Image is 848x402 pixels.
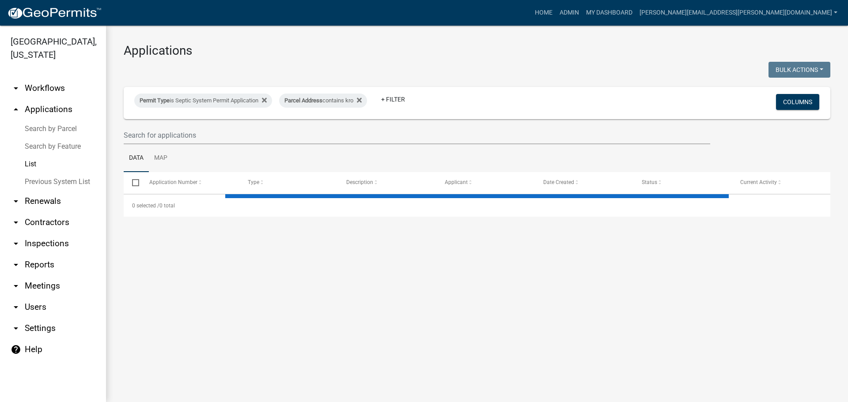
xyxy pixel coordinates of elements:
[436,172,535,193] datatable-header-cell: Applicant
[11,104,21,115] i: arrow_drop_up
[768,62,830,78] button: Bulk Actions
[11,281,21,291] i: arrow_drop_down
[338,172,436,193] datatable-header-cell: Description
[374,91,412,107] a: + Filter
[732,172,830,193] datatable-header-cell: Current Activity
[531,4,556,21] a: Home
[124,43,830,58] h3: Applications
[556,4,583,21] a: Admin
[636,4,841,21] a: [PERSON_NAME][EMAIL_ADDRESS][PERSON_NAME][DOMAIN_NAME]
[740,179,777,185] span: Current Activity
[124,172,140,193] datatable-header-cell: Select
[124,126,710,144] input: Search for applications
[11,323,21,334] i: arrow_drop_down
[239,172,337,193] datatable-header-cell: Type
[140,97,170,104] span: Permit Type
[543,179,574,185] span: Date Created
[11,344,21,355] i: help
[346,179,373,185] span: Description
[124,144,149,173] a: Data
[11,302,21,312] i: arrow_drop_down
[642,179,657,185] span: Status
[445,179,468,185] span: Applicant
[11,259,21,270] i: arrow_drop_down
[279,94,367,108] div: contains kro
[140,172,239,193] datatable-header-cell: Application Number
[11,83,21,94] i: arrow_drop_down
[132,203,159,209] span: 0 selected /
[776,94,819,110] button: Columns
[11,238,21,249] i: arrow_drop_down
[134,94,272,108] div: is Septic System Permit Application
[149,144,173,173] a: Map
[535,172,633,193] datatable-header-cell: Date Created
[11,196,21,207] i: arrow_drop_down
[11,217,21,228] i: arrow_drop_down
[284,97,322,104] span: Parcel Address
[583,4,636,21] a: My Dashboard
[248,179,259,185] span: Type
[633,172,732,193] datatable-header-cell: Status
[124,195,830,217] div: 0 total
[149,179,197,185] span: Application Number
